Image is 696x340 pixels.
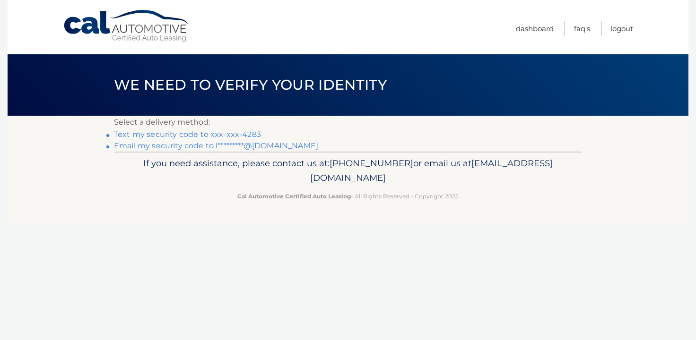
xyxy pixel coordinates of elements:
a: Logout [610,21,633,36]
span: [PHONE_NUMBER] [330,158,413,169]
a: Cal Automotive [63,9,191,43]
strong: Cal Automotive Certified Auto Leasing [237,193,351,200]
p: If you need assistance, please contact us at: or email us at [120,156,576,186]
a: Dashboard [516,21,554,36]
p: Select a delivery method: [114,116,582,129]
a: Text my security code to xxx-xxx-4283 [114,130,261,139]
p: - All Rights Reserved - Copyright 2025 [120,191,576,201]
a: FAQ's [574,21,590,36]
span: We need to verify your identity [114,76,387,93]
a: Email my security code to l*********@[DOMAIN_NAME] [114,141,318,150]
